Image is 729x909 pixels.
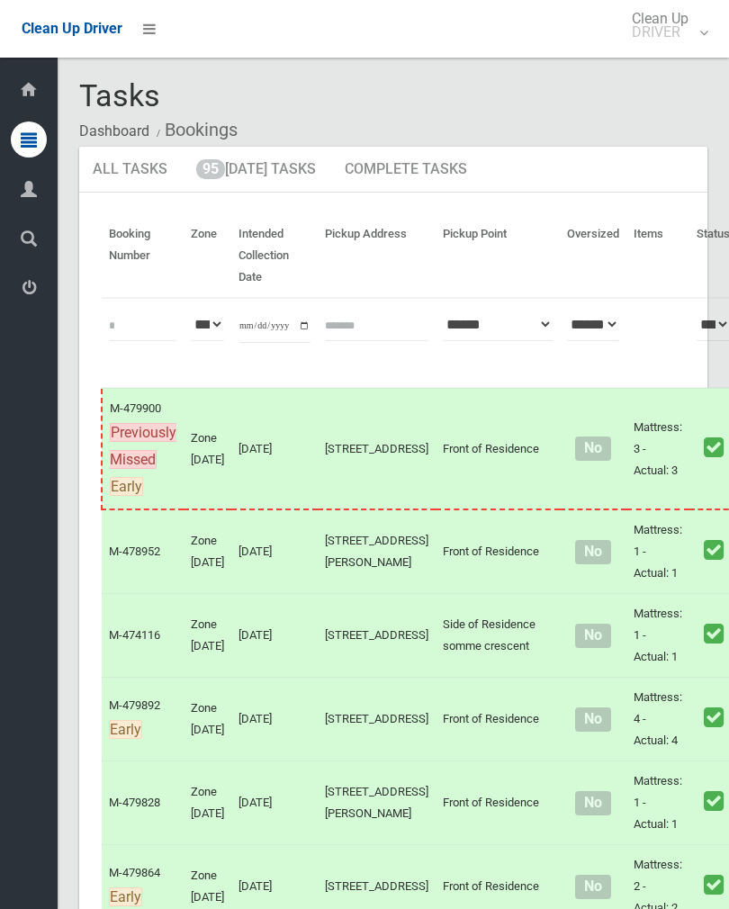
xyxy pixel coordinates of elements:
a: All Tasks [79,147,181,193]
a: Clean Up Driver [22,15,122,42]
th: Booking Number [102,214,184,298]
td: [DATE] [231,388,318,509]
td: M-478952 [102,509,184,594]
td: Zone [DATE] [184,761,231,845]
th: Pickup Address [318,214,436,298]
td: Front of Residence [436,388,560,509]
h4: Normal sized [567,442,619,457]
td: Mattress: 3 - Actual: 3 [626,388,689,509]
small: DRIVER [632,25,688,39]
td: Mattress: 1 - Actual: 1 [626,761,689,845]
span: No [575,436,610,461]
td: [DATE] [231,594,318,678]
span: Early [109,887,142,906]
td: Zone [DATE] [184,594,231,678]
td: Mattress: 1 - Actual: 1 [626,509,689,594]
td: M-479828 [102,761,184,845]
td: Mattress: 1 - Actual: 1 [626,594,689,678]
td: Zone [DATE] [184,678,231,761]
li: Bookings [152,113,238,147]
span: Clean Up [623,12,706,39]
span: Early [109,720,142,739]
i: Booking marked as collected. [704,436,724,459]
a: 95[DATE] Tasks [183,147,329,193]
h4: Normal sized [567,628,619,643]
th: Oversized [560,214,626,298]
span: Tasks [79,77,160,113]
td: M-479892 [102,678,184,761]
th: Items [626,214,689,298]
i: Booking marked as collected. [704,873,724,896]
span: Early [110,477,143,496]
span: No [575,875,610,899]
h4: Normal sized [567,796,619,811]
td: Side of Residence somme crescent [436,594,560,678]
td: Mattress: 4 - Actual: 4 [626,678,689,761]
td: [DATE] [231,678,318,761]
span: No [575,791,610,815]
a: Complete Tasks [331,147,481,193]
td: [STREET_ADDRESS] [318,388,436,509]
a: Dashboard [79,122,149,139]
h4: Normal sized [567,712,619,727]
span: 95 [196,159,225,179]
h4: Normal sized [567,544,619,560]
h4: Normal sized [567,879,619,895]
th: Zone [184,214,231,298]
th: Pickup Point [436,214,560,298]
td: [DATE] [231,509,318,594]
td: Zone [DATE] [184,388,231,509]
td: Front of Residence [436,761,560,845]
i: Booking marked as collected. [704,538,724,562]
td: [STREET_ADDRESS][PERSON_NAME] [318,761,436,845]
i: Booking marked as collected. [704,789,724,813]
td: [DATE] [231,761,318,845]
td: [STREET_ADDRESS] [318,594,436,678]
td: M-474116 [102,594,184,678]
td: [STREET_ADDRESS] [318,678,436,761]
td: [STREET_ADDRESS][PERSON_NAME] [318,509,436,594]
span: No [575,624,610,648]
td: Front of Residence [436,509,560,594]
td: M-479900 [102,388,184,509]
td: Zone [DATE] [184,509,231,594]
span: Clean Up Driver [22,20,122,37]
span: No [575,540,610,564]
i: Booking marked as collected. [704,706,724,729]
span: No [575,707,610,732]
td: Front of Residence [436,678,560,761]
i: Booking marked as collected. [704,622,724,645]
th: Intended Collection Date [231,214,318,298]
span: Previously Missed [110,423,176,469]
